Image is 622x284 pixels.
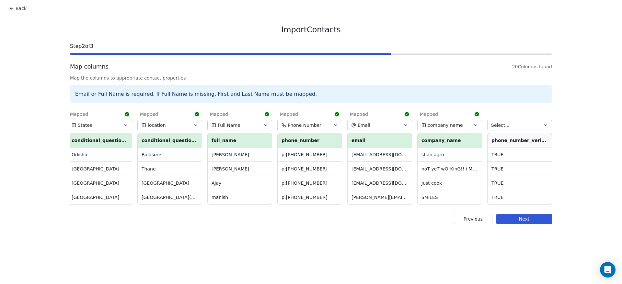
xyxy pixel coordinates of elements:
[348,147,412,162] td: [EMAIL_ADDRESS][DOMAIN_NAME]
[488,133,552,147] th: phone_number_verified
[418,190,482,204] td: SMILES
[512,63,552,70] span: 20 Columns found
[70,111,88,117] span: Mapped
[68,133,132,147] th: conditional_question_1
[491,122,510,128] span: Select...
[278,147,342,162] td: p:[PHONE_NUMBER]
[288,122,321,128] span: Phone Number
[210,111,228,117] span: Mapped
[70,75,552,81] span: Map the columns to appropriate contact properties
[428,122,463,128] span: company name
[138,190,202,204] td: [GEOGRAPHIC_DATA](NCR)
[280,111,298,117] span: Mapped
[208,162,272,176] td: [PERSON_NAME]
[488,147,552,162] td: TRUE
[208,190,272,204] td: manish
[138,162,202,176] td: Thane
[68,147,132,162] td: Odisha
[348,176,412,190] td: [EMAIL_ADDRESS][DOMAIN_NAME]
[348,190,412,204] td: [PERSON_NAME][EMAIL_ADDRESS][DOMAIN_NAME]
[278,190,342,204] td: p:[PHONE_NUMBER]
[496,214,552,224] button: Next
[68,190,132,204] td: [GEOGRAPHIC_DATA]
[488,162,552,176] td: TRUE
[208,176,272,190] td: Ajay
[350,111,368,117] span: Mapped
[358,122,370,128] span: Email
[78,122,92,128] span: States
[418,133,482,147] th: company_name
[418,147,482,162] td: shan agro
[218,122,240,128] span: Full Name
[138,133,202,147] th: conditional_question_2
[278,162,342,176] td: p:[PHONE_NUMBER]
[148,122,166,128] span: location
[140,111,158,117] span: Mapped
[348,133,412,147] th: email
[418,176,482,190] td: Just cook
[70,85,552,103] div: Email or Full Name is required. If Full Name is missing, First and Last Name must be mapped.
[138,176,202,190] td: [GEOGRAPHIC_DATA]
[70,42,552,50] span: Step 2 of 3
[281,25,340,35] span: Import Contacts
[488,176,552,190] td: TRUE
[278,133,342,147] th: phone_number
[208,133,272,147] th: full_name
[488,190,552,204] td: TRUE
[5,3,30,14] button: Back
[278,176,342,190] td: p:[PHONE_NUMBER]
[70,62,109,71] span: Map columns
[138,147,202,162] td: Balasore
[454,214,492,224] button: Previous
[68,176,132,190] td: [GEOGRAPHIC_DATA]
[68,162,132,176] td: [GEOGRAPHIC_DATA]
[420,111,438,117] span: Mapped
[348,162,412,176] td: [EMAIL_ADDRESS][DOMAIN_NAME]
[600,262,616,278] div: Open Intercom Messenger
[208,147,272,162] td: [PERSON_NAME]
[418,162,482,176] td: noT yeT wOrKinG!! i M sTilL sTuDInG!!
